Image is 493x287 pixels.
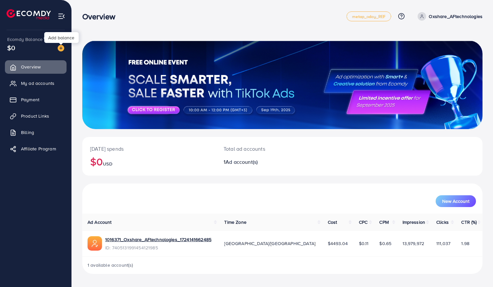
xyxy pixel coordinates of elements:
[415,12,483,21] a: Oxshare_AFtechnologies
[90,155,208,168] h2: $0
[90,145,208,153] p: [DATE] spends
[21,64,41,70] span: Overview
[379,219,388,225] span: CPM
[7,43,15,52] span: $0
[21,113,49,119] span: Product Links
[442,199,469,203] span: New Account
[224,219,246,225] span: Time Zone
[224,145,308,153] p: Total ad accounts
[44,32,79,43] div: Add balance
[224,159,308,165] h2: 1
[58,12,65,20] img: menu
[105,236,211,243] a: 1016371_Oxshare_AFtechnologies_1724141662485
[436,240,450,247] span: 111,037
[7,36,43,43] span: Ecomdy Balance
[21,80,54,86] span: My ad accounts
[5,126,67,139] a: Billing
[461,240,469,247] span: 1.98
[105,244,211,251] span: ID: 7405131991454121985
[88,236,102,251] img: ic-ads-acc.e4c84228.svg
[88,262,133,268] span: 1 available account(s)
[103,161,112,167] span: USD
[226,158,258,165] span: Ad account(s)
[5,93,67,106] a: Payment
[461,219,477,225] span: CTR (%)
[346,11,391,21] a: metap_oday_REF
[465,258,488,282] iframe: Chat
[379,240,391,247] span: $0.65
[352,14,385,19] span: metap_oday_REF
[328,240,348,247] span: $4493.04
[403,219,425,225] span: Impression
[436,195,476,207] button: New Account
[21,129,34,136] span: Billing
[21,96,39,103] span: Payment
[436,219,449,225] span: Clicks
[403,240,424,247] span: 13,979,972
[359,240,369,247] span: $0.11
[82,12,121,21] h3: Overview
[88,219,112,225] span: Ad Account
[429,12,483,20] p: Oxshare_AFtechnologies
[5,142,67,155] a: Affiliate Program
[328,219,337,225] span: Cost
[21,145,56,152] span: Affiliate Program
[224,240,315,247] span: [GEOGRAPHIC_DATA]/[GEOGRAPHIC_DATA]
[5,60,67,73] a: Overview
[58,45,64,51] img: image
[7,9,51,19] img: logo
[359,219,367,225] span: CPC
[5,77,67,90] a: My ad accounts
[5,109,67,123] a: Product Links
